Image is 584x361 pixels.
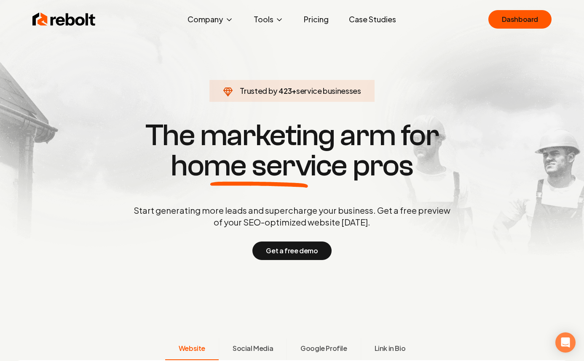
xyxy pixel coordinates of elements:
img: Rebolt Logo [32,11,96,28]
a: Case Studies [342,11,403,28]
span: Trusted by [240,86,277,96]
span: Website [179,343,205,353]
span: Link in Bio [375,343,406,353]
button: Social Media [219,338,287,360]
button: Link in Bio [361,338,419,360]
button: Company [181,11,240,28]
span: + [292,86,296,96]
a: Dashboard [488,10,552,29]
div: Open Intercom Messenger [555,332,576,353]
h1: The marketing arm for pros [90,120,494,181]
span: Social Media [233,343,273,353]
button: Website [165,338,219,360]
button: Google Profile [287,338,360,360]
button: Tools [247,11,290,28]
p: Start generating more leads and supercharge your business. Get a free preview of your SEO-optimiz... [132,204,452,228]
span: Google Profile [300,343,347,353]
span: home service [171,151,347,181]
span: service businesses [296,86,361,96]
a: Pricing [297,11,335,28]
span: 423 [279,85,292,97]
button: Get a free demo [252,242,331,260]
